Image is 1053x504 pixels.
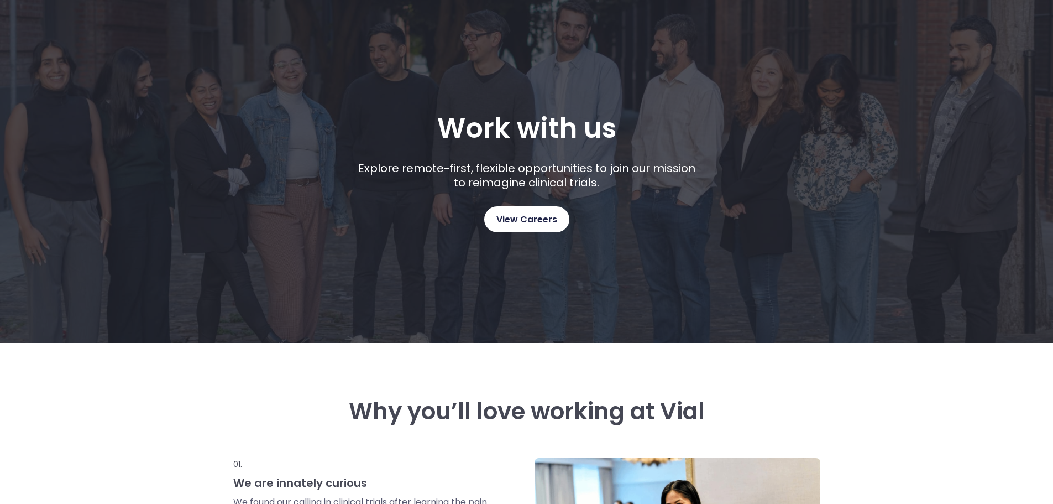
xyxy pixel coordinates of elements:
[233,476,489,490] h3: We are innately curious
[233,458,489,470] p: 01.
[354,161,699,190] p: Explore remote-first, flexible opportunities to join our mission to reimagine clinical trials.
[233,398,820,425] h3: Why you’ll love working at Vial
[496,212,557,227] span: View Careers
[437,112,616,144] h1: Work with us
[484,206,569,232] a: View Careers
